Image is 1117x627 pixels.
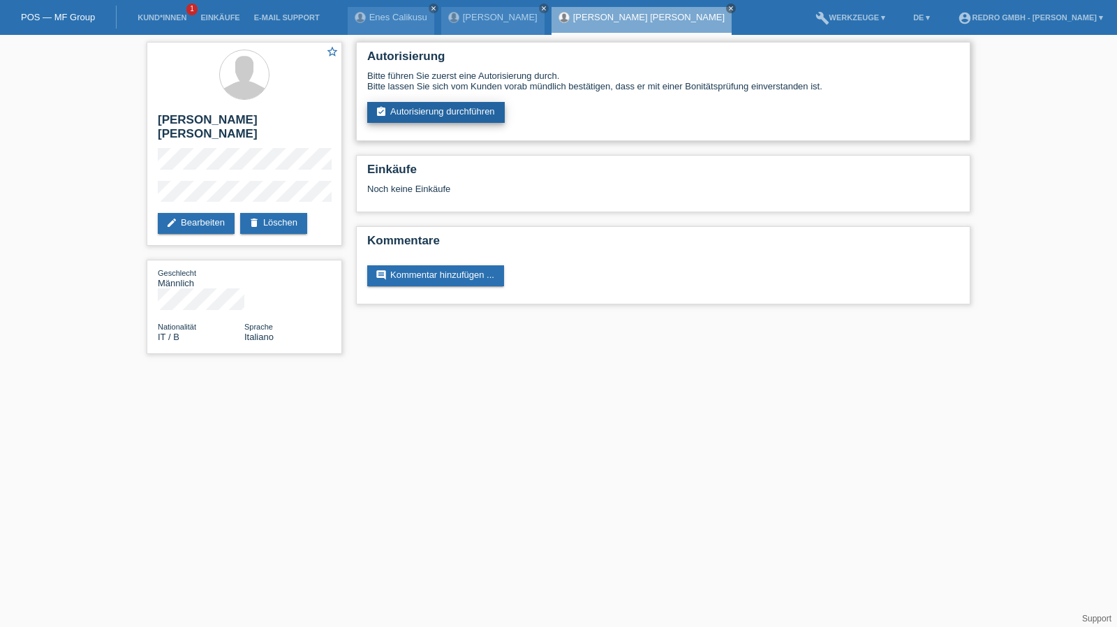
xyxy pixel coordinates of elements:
i: close [430,5,437,12]
h2: Autorisierung [367,50,959,71]
i: assignment_turned_in [376,106,387,117]
div: Noch keine Einkäufe [367,184,959,205]
i: comment [376,270,387,281]
i: close [727,5,734,12]
a: DE ▾ [906,13,937,22]
a: account_circleRedro GmbH - [PERSON_NAME] ▾ [951,13,1110,22]
i: star_border [326,45,339,58]
h2: Kommentare [367,234,959,255]
i: edit [166,217,177,228]
span: Nationalität [158,323,196,331]
a: Einkäufe [193,13,246,22]
span: Italiano [244,332,274,342]
i: account_circle [958,11,972,25]
a: Enes Calikusu [369,12,427,22]
h2: Einkäufe [367,163,959,184]
span: 1 [186,3,198,15]
a: close [726,3,736,13]
span: Geschlecht [158,269,196,277]
h2: [PERSON_NAME] [PERSON_NAME] [158,113,331,148]
a: E-Mail Support [247,13,327,22]
a: star_border [326,45,339,60]
span: Sprache [244,323,273,331]
a: Support [1082,614,1111,624]
a: commentKommentar hinzufügen ... [367,265,504,286]
div: Männlich [158,267,244,288]
i: close [540,5,547,12]
a: Kund*innen [131,13,193,22]
a: deleteLöschen [240,213,307,234]
a: close [429,3,438,13]
a: assignment_turned_inAutorisierung durchführen [367,102,505,123]
a: [PERSON_NAME] [PERSON_NAME] [573,12,725,22]
i: build [815,11,829,25]
span: Italien / B / 01.04.2022 [158,332,179,342]
div: Bitte führen Sie zuerst eine Autorisierung durch. Bitte lassen Sie sich vom Kunden vorab mündlich... [367,71,959,91]
i: delete [249,217,260,228]
a: buildWerkzeuge ▾ [808,13,893,22]
a: close [539,3,549,13]
a: [PERSON_NAME] [463,12,538,22]
a: editBearbeiten [158,213,235,234]
a: POS — MF Group [21,12,95,22]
